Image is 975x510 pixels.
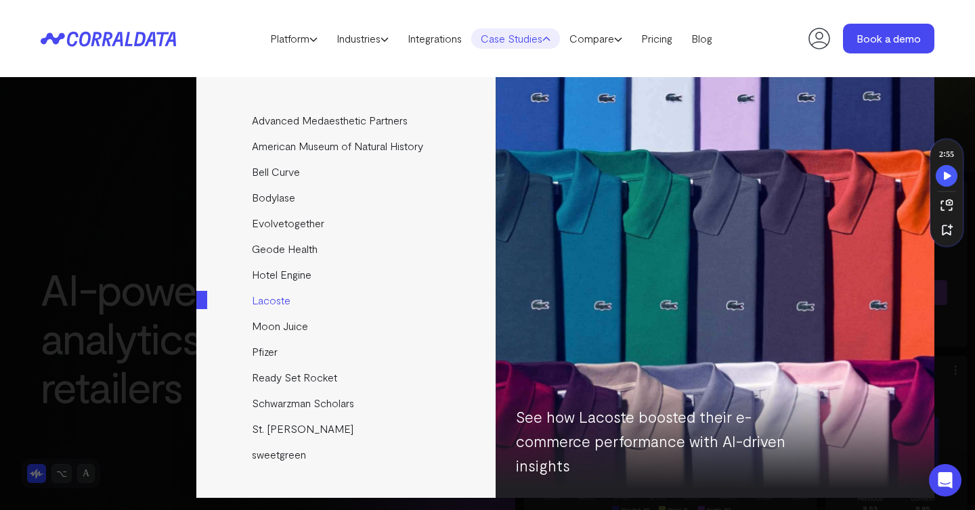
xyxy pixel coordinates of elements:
a: American Museum of Natural History [196,133,498,159]
a: Platform [261,28,327,49]
a: Book a demo [843,24,934,53]
a: Lacoste [196,287,498,313]
a: Bell Curve [196,159,498,185]
a: Bodylase [196,185,498,210]
a: Ready Set Rocket [196,365,498,390]
a: sweetgreen [196,442,498,467]
a: Schwarzman Scholars [196,390,498,416]
a: Integrations [398,28,471,49]
a: Blog [682,28,722,49]
p: See how Lacoste boosted their e-commerce performance with AI-driven insights [516,404,821,478]
a: Geode Health [196,236,498,262]
div: Open Intercom Messenger [929,464,961,496]
a: St. [PERSON_NAME] [196,416,498,442]
a: Advanced Medaesthetic Partners [196,108,498,133]
a: Evolvetogether [196,210,498,236]
a: Moon Juice [196,313,498,339]
a: Case Studies [471,28,560,49]
a: Industries [327,28,398,49]
a: Pfizer [196,339,498,365]
a: Compare [560,28,632,49]
a: Hotel Engine [196,262,498,287]
a: Pricing [632,28,682,49]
